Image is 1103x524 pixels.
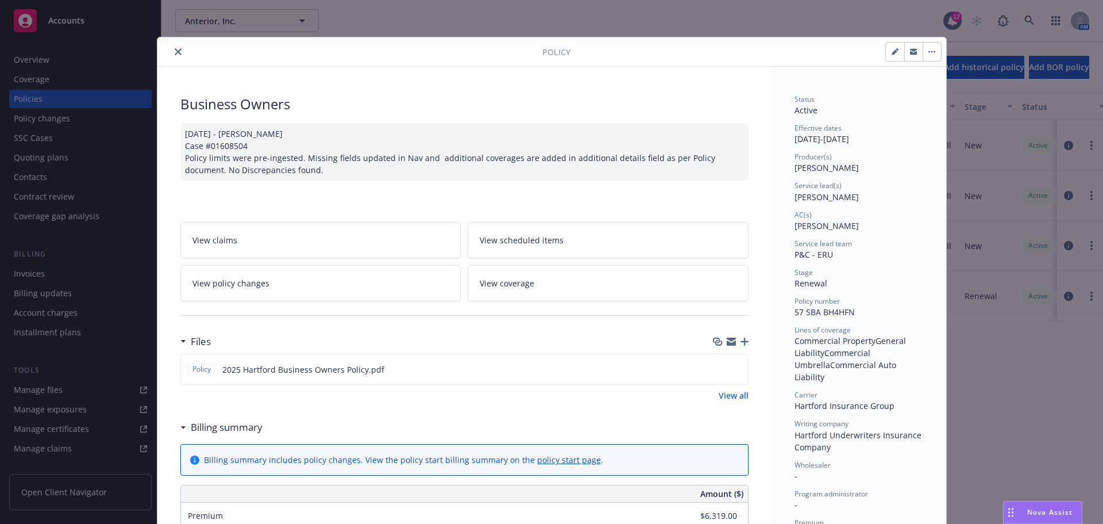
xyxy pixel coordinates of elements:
span: [PERSON_NAME] [795,162,859,173]
span: - [795,499,797,510]
span: View coverage [480,277,534,289]
span: Commercial Umbrella [795,347,873,370]
span: Commercial Property [795,335,876,346]
div: Drag to move [1004,502,1018,523]
button: Nova Assist [1003,501,1082,524]
h3: Files [191,334,211,349]
span: Stage [795,267,813,277]
button: close [171,45,185,59]
span: View scheduled items [480,234,564,246]
a: View coverage [468,265,749,301]
span: Program administrator [795,489,868,499]
span: Policy [542,46,570,58]
span: - [795,471,797,481]
span: Writing company [795,419,849,429]
div: Billing summary [180,420,263,435]
span: P&C - ERU [795,249,833,260]
a: View scheduled items [468,222,749,258]
span: Hartford Insurance Group [795,400,894,411]
span: Status [795,94,815,104]
span: View claims [192,234,237,246]
span: View policy changes [192,277,269,289]
div: Business Owners [180,94,749,114]
span: Policy number [795,296,840,306]
span: Premium [188,510,223,521]
div: [DATE] - [PERSON_NAME] Case #01608504 Policy limits were pre-ingested. Missing fields updated in ... [180,123,749,181]
span: Service lead(s) [795,181,842,190]
span: Service lead team [795,239,852,248]
span: Wholesaler [795,460,831,470]
span: Lines of coverage [795,325,851,335]
span: [PERSON_NAME] [795,220,859,231]
span: Active [795,105,817,116]
span: Producer(s) [795,152,832,162]
div: Files [180,334,211,349]
h3: Billing summary [191,420,263,435]
button: preview file [733,364,743,376]
a: View claims [180,222,461,258]
span: [PERSON_NAME] [795,192,859,202]
div: [DATE] - [DATE] [795,123,923,145]
span: Carrier [795,390,817,400]
span: Effective dates [795,123,842,133]
a: policy start page [537,454,601,465]
span: Nova Assist [1027,507,1073,517]
div: Billing summary includes policy changes. View the policy start billing summary on the . [204,454,603,466]
a: View policy changes [180,265,461,301]
a: View all [719,389,749,401]
span: Renewal [795,278,827,289]
span: General Liability [795,335,908,358]
span: Hartford Underwriters Insurance Company [795,430,924,453]
button: download file [715,364,724,376]
span: Amount ($) [700,488,743,500]
span: Commercial Auto Liability [795,359,898,383]
span: AC(s) [795,210,812,220]
span: 57 SBA BH4HFN [795,307,855,318]
span: 2025 Hartford Business Owners Policy.pdf [222,364,384,376]
span: Policy [190,364,213,374]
